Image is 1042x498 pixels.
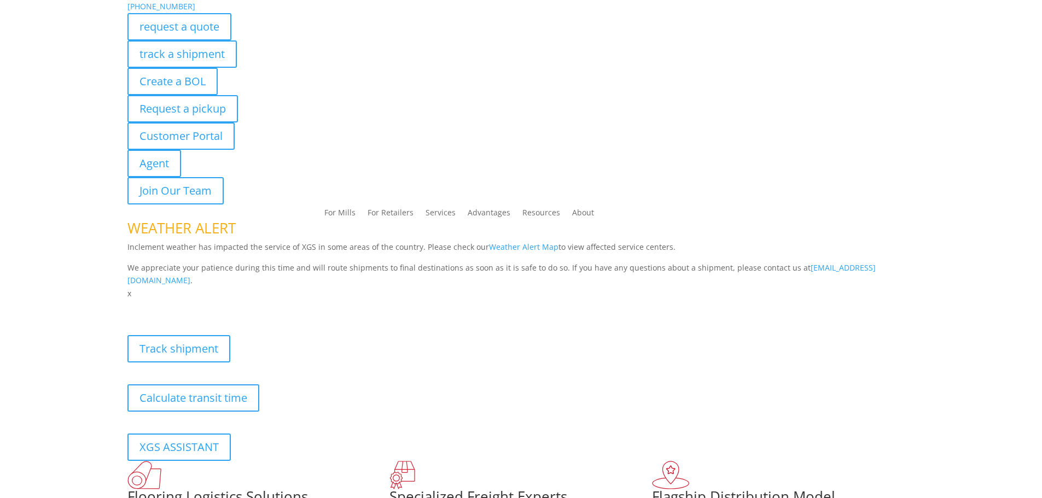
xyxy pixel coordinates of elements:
a: Resources [522,209,560,221]
img: xgs-icon-flagship-distribution-model-red [652,461,690,489]
a: Join Our Team [127,177,224,204]
a: Request a pickup [127,95,238,122]
a: Weather Alert Map [489,242,558,252]
a: Create a BOL [127,68,218,95]
a: For Mills [324,209,356,221]
a: Agent [127,150,181,177]
p: Inclement weather has impacted the service of XGS in some areas of the country. Please check our ... [127,241,915,261]
a: track a shipment [127,40,237,68]
a: Customer Portal [127,122,235,150]
a: Services [426,209,456,221]
p: We appreciate your patience during this time and will route shipments to final destinations as so... [127,261,915,288]
a: Calculate transit time [127,384,259,412]
img: xgs-icon-total-supply-chain-intelligence-red [127,461,161,489]
p: x [127,287,915,300]
a: request a quote [127,13,231,40]
a: XGS ASSISTANT [127,433,231,461]
a: About [572,209,594,221]
a: [PHONE_NUMBER] [127,1,195,11]
b: Visibility, transparency, and control for your entire supply chain. [127,302,371,312]
a: Advantages [468,209,510,221]
a: Track shipment [127,335,230,362]
a: For Retailers [368,209,414,221]
img: xgs-icon-focused-on-flooring-red [389,461,415,489]
span: WEATHER ALERT [127,218,236,238]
